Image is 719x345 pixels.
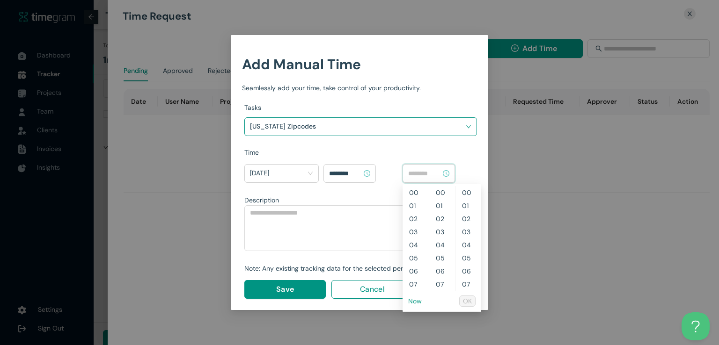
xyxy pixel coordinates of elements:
[429,186,455,199] div: 00
[429,252,455,265] div: 05
[455,252,481,265] div: 05
[250,119,360,133] h1: [US_STATE] Zipcodes
[403,278,429,291] div: 07
[242,83,477,93] div: Seamlessly add your time, take control of your productivity.
[455,238,481,252] div: 04
[429,225,455,238] div: 03
[455,278,481,291] div: 07
[403,225,429,238] div: 03
[276,283,294,295] span: Save
[455,265,481,278] div: 06
[682,312,710,340] iframe: Toggle Customer Support
[429,199,455,212] div: 01
[455,186,481,199] div: 00
[429,212,455,225] div: 02
[244,102,477,113] div: Tasks
[455,199,481,212] div: 01
[250,166,313,181] span: Today
[455,212,481,225] div: 02
[455,225,481,238] div: 03
[244,263,473,273] div: Note: Any existing tracking data for the selected period will be overwritten
[403,186,429,199] div: 00
[408,297,422,305] a: Now
[459,295,476,307] button: OK
[403,238,429,252] div: 04
[403,199,429,212] div: 01
[429,238,455,252] div: 04
[244,195,473,205] div: Description
[331,280,413,299] button: Cancel
[242,53,477,75] h1: Add Manual Time
[244,280,326,299] button: Save
[429,278,455,291] div: 07
[403,212,429,225] div: 02
[360,283,385,295] span: Cancel
[403,252,429,265] div: 05
[429,265,455,278] div: 06
[244,147,477,158] div: Time
[403,265,429,278] div: 06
